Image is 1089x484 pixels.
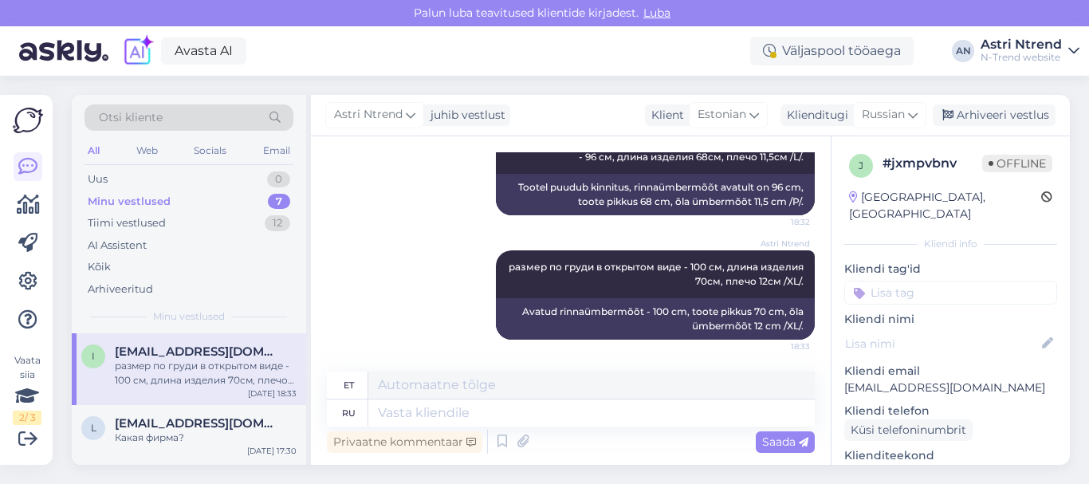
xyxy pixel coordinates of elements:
div: Klienditugi [780,107,848,124]
div: [GEOGRAPHIC_DATA], [GEOGRAPHIC_DATA] [849,189,1041,222]
div: ru [342,399,356,427]
p: Klienditeekond [844,447,1057,464]
input: Lisa tag [844,281,1057,305]
div: Astri Ntrend [981,38,1062,51]
div: [DATE] 18:33 [248,388,297,399]
div: Email [260,140,293,161]
div: Какая фирма? [115,431,297,445]
p: Kliendi email [844,363,1057,380]
p: Kliendi tag'id [844,261,1057,277]
div: 7 [268,194,290,210]
p: [EMAIL_ADDRESS][DOMAIN_NAME] [844,380,1057,396]
div: AN [952,40,974,62]
div: # jxmpvbnv [883,154,982,173]
div: Kõik [88,259,111,275]
div: Arhiveeritud [88,281,153,297]
div: 2 / 3 [13,411,41,425]
span: l [91,422,96,434]
div: Minu vestlused [88,194,171,210]
span: Astri Ntrend [334,106,403,124]
span: Irjeteder@gmail.com [115,344,281,359]
span: liisekurg@gmail.com [115,416,281,431]
p: Kliendi telefon [844,403,1057,419]
div: 0 [267,171,290,187]
div: Kliendi info [844,237,1057,251]
span: Saada [762,435,808,449]
div: Socials [191,140,230,161]
a: Astri NtrendN-Trend website [981,38,1079,64]
a: Avasta AI [161,37,246,65]
div: Uus [88,171,108,187]
input: Lisa nimi [845,335,1039,352]
div: N-Trend website [981,51,1062,64]
div: 12 [265,215,290,231]
div: AI Assistent [88,238,147,254]
span: 18:32 [750,216,810,228]
span: Astri Ntrend [750,238,810,250]
div: Tiimi vestlused [88,215,166,231]
div: Klient [645,107,684,124]
span: Estonian [698,106,746,124]
div: All [85,140,103,161]
span: j [859,159,863,171]
div: [DATE] 17:30 [247,445,297,457]
div: juhib vestlust [424,107,505,124]
span: Luba [639,6,675,20]
div: Avatud rinnaümbermõõt - 100 cm, toote pikkus 70 cm, õla ümbermõõt 12 cm /XL/. [496,298,815,340]
span: Russian [862,106,905,124]
div: et [344,372,354,399]
span: Offline [982,155,1052,172]
span: Minu vestlused [153,309,225,324]
p: Kliendi nimi [844,311,1057,328]
div: Web [133,140,161,161]
span: Otsi kliente [99,109,163,126]
div: Arhiveeri vestlus [933,104,1056,126]
span: размер по груди в открытом виде - 100 см, длина изделия 70см, плечо 12см /XL/. [509,261,806,287]
span: 18:33 [750,340,810,352]
span: I [92,350,95,362]
div: Väljaspool tööaega [750,37,914,65]
img: explore-ai [121,34,155,68]
div: размер по груди в открытом виде - 100 см, длина изделия 70см, плечо 12см /XL/. [115,359,297,388]
div: Vaata siia [13,353,41,425]
div: Küsi telefoninumbrit [844,419,973,441]
div: Privaatne kommentaar [327,431,482,453]
img: Askly Logo [13,108,43,133]
div: Tootel puudub kinnitus, rinnaümbermõõt avatult on 96 cm, toote pikkus 68 cm, õla ümbermõõt 11,5 c... [496,174,815,215]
